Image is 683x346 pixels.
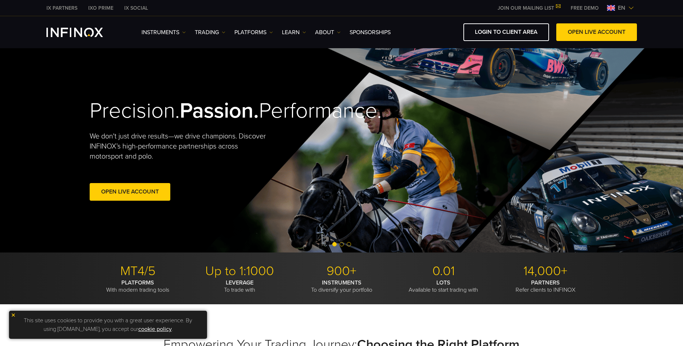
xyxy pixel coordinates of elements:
[90,183,170,201] a: Open Live Account
[315,28,341,37] a: ABOUT
[463,23,549,41] a: LOGIN TO CLIENT AREA
[322,279,361,286] strong: INSTRUMENTS
[556,23,637,41] a: OPEN LIVE ACCOUNT
[195,28,225,37] a: TRADING
[615,4,628,12] span: en
[282,28,306,37] a: Learn
[332,242,337,246] span: Go to slide 1
[141,28,186,37] a: Instruments
[90,98,316,124] h2: Precision. Performance.
[436,279,450,286] strong: LOTS
[41,4,83,12] a: INFINOX
[531,279,560,286] strong: PARTNERS
[83,4,119,12] a: INFINOX
[395,263,492,279] p: 0.01
[340,242,344,246] span: Go to slide 2
[350,28,391,37] a: SPONSORSHIPS
[121,279,154,286] strong: PLATFORMS
[90,263,186,279] p: MT4/5
[226,279,253,286] strong: LEVERAGE
[90,131,271,161] p: We don't just drive results—we drive champions. Discover INFINOX’s high-performance partnerships ...
[46,28,120,37] a: INFINOX Logo
[347,242,351,246] span: Go to slide 3
[119,4,153,12] a: INFINOX
[180,98,259,124] strong: Passion.
[293,263,390,279] p: 900+
[234,28,273,37] a: PLATFORMS
[497,279,594,293] p: Refer clients to INFINOX
[395,279,492,293] p: Available to start trading with
[138,325,172,333] a: cookie policy
[11,313,16,318] img: yellow close icon
[497,263,594,279] p: 14,000+
[192,279,288,293] p: To trade with
[13,314,203,335] p: This site uses cookies to provide you with a great user experience. By using [DOMAIN_NAME], you a...
[565,4,604,12] a: INFINOX MENU
[492,5,565,11] a: JOIN OUR MAILING LIST
[293,279,390,293] p: To diversify your portfolio
[90,279,186,293] p: With modern trading tools
[192,263,288,279] p: Up to 1:1000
